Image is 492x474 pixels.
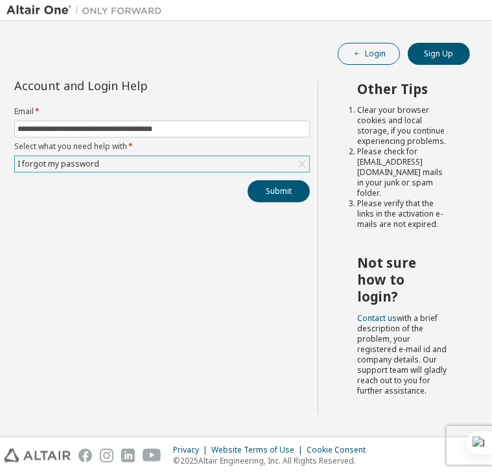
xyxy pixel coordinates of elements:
[357,80,447,97] h2: Other Tips
[78,449,92,462] img: facebook.svg
[357,254,447,305] h2: Not sure how to login?
[14,141,310,152] label: Select what you need help with
[307,445,373,455] div: Cookie Consent
[143,449,161,462] img: youtube.svg
[173,455,373,466] p: © 2025 Altair Engineering, Inc. All Rights Reserved.
[338,43,400,65] button: Login
[357,198,447,230] li: Please verify that the links in the activation e-mails are not expired.
[15,156,309,172] div: I forgot my password
[211,445,307,455] div: Website Terms of Use
[6,4,169,17] img: Altair One
[357,313,397,324] a: Contact us
[357,147,447,198] li: Please check for [EMAIL_ADDRESS][DOMAIN_NAME] mails in your junk or spam folder.
[14,106,310,117] label: Email
[100,449,113,462] img: instagram.svg
[408,43,470,65] button: Sign Up
[248,180,310,202] button: Submit
[16,157,101,171] div: I forgot my password
[4,449,71,462] img: altair_logo.svg
[357,105,447,147] li: Clear your browser cookies and local storage, if you continue experiencing problems.
[121,449,135,462] img: linkedin.svg
[173,445,211,455] div: Privacy
[357,313,447,396] span: with a brief description of the problem, your registered e-mail id and company details. Our suppo...
[14,80,251,91] div: Account and Login Help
